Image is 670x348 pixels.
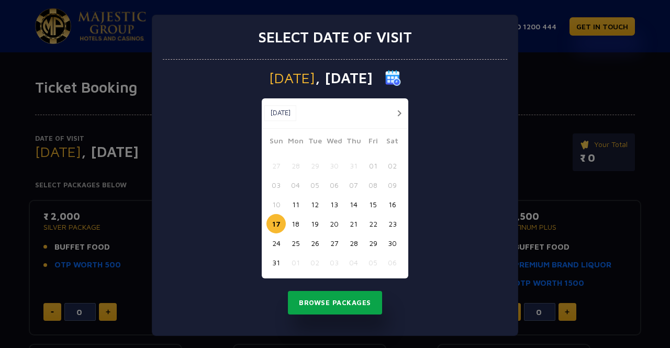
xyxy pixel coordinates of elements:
[325,214,344,233] button: 20
[325,233,344,253] button: 27
[286,233,305,253] button: 25
[286,156,305,175] button: 28
[325,135,344,150] span: Wed
[363,156,383,175] button: 01
[305,214,325,233] button: 19
[266,195,286,214] button: 10
[269,71,315,85] span: [DATE]
[385,70,401,86] img: calender icon
[286,214,305,233] button: 18
[266,214,286,233] button: 17
[286,135,305,150] span: Mon
[363,253,383,272] button: 05
[363,175,383,195] button: 08
[363,135,383,150] span: Fri
[288,291,382,315] button: Browse Packages
[305,135,325,150] span: Tue
[363,195,383,214] button: 15
[286,253,305,272] button: 01
[344,195,363,214] button: 14
[325,156,344,175] button: 30
[383,214,402,233] button: 23
[344,233,363,253] button: 28
[344,253,363,272] button: 04
[266,175,286,195] button: 03
[266,156,286,175] button: 27
[325,195,344,214] button: 13
[344,214,363,233] button: 21
[286,195,305,214] button: 11
[383,135,402,150] span: Sat
[315,71,373,85] span: , [DATE]
[383,156,402,175] button: 02
[344,135,363,150] span: Thu
[286,175,305,195] button: 04
[305,175,325,195] button: 05
[258,28,412,46] h3: Select date of visit
[383,233,402,253] button: 30
[383,253,402,272] button: 06
[325,175,344,195] button: 06
[266,233,286,253] button: 24
[325,253,344,272] button: 03
[363,233,383,253] button: 29
[363,214,383,233] button: 22
[305,233,325,253] button: 26
[266,253,286,272] button: 31
[305,253,325,272] button: 02
[383,195,402,214] button: 16
[305,156,325,175] button: 29
[264,105,296,121] button: [DATE]
[305,195,325,214] button: 12
[383,175,402,195] button: 09
[266,135,286,150] span: Sun
[344,175,363,195] button: 07
[344,156,363,175] button: 31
